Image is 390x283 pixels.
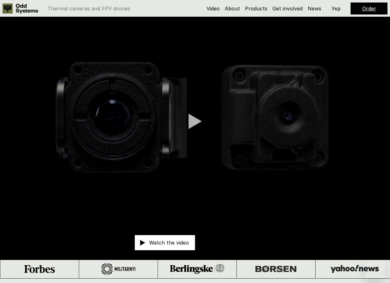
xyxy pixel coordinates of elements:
[308,5,321,12] a: News
[225,5,240,12] a: About
[48,6,130,11] p: Thermal cameras and FPV drones
[272,5,303,12] a: Get involved
[332,6,341,11] p: Укр
[207,5,220,12] a: Video
[245,5,267,12] a: Products
[365,258,385,278] iframe: Button to launch messaging window
[149,240,189,245] p: Watch the video
[362,5,376,12] a: Order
